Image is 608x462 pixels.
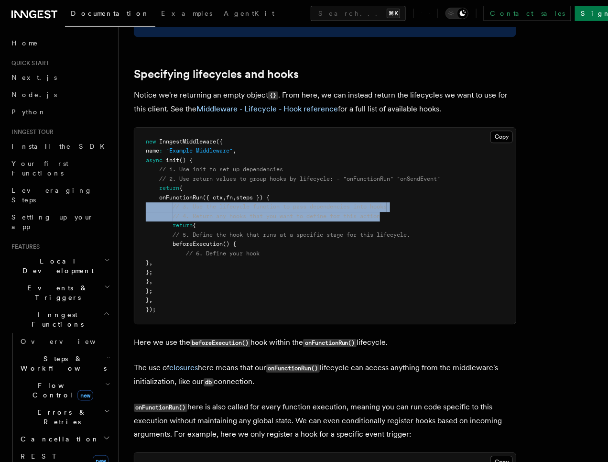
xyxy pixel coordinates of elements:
span: Local Development [8,256,104,275]
span: { [179,185,183,191]
button: Errors & Retries [17,404,112,430]
a: Middleware - Lifecycle - Hook reference [196,104,338,113]
span: , [149,297,152,303]
button: Local Development [8,253,112,279]
span: // 3. Use the lifecycle function to pass dependencies into hooks [173,203,387,210]
span: }; [146,287,152,294]
span: return [173,222,193,229]
span: beforeExecution [173,241,223,247]
button: Search...⌘K [311,6,406,21]
span: Steps & Workflows [17,354,107,373]
span: InngestMiddleware [159,138,216,145]
span: name [146,147,159,154]
span: ({ ctx [203,194,223,201]
span: : [159,147,163,154]
span: fn [226,194,233,201]
span: steps }) { [236,194,270,201]
span: Examples [161,10,212,17]
button: Inngest Functions [8,306,112,333]
code: onFunctionRun() [266,364,320,373]
p: Here we use the hook within the lifecycle. [134,336,516,350]
a: Leveraging Steps [8,182,112,209]
span: AgentKit [224,10,274,17]
a: Your first Functions [8,155,112,182]
span: // 4. Return any hooks that you want to define for this action [173,213,380,220]
a: Setting up your app [8,209,112,235]
a: Specifying lifecycles and hooks [134,67,299,81]
p: Notice we're returning an empty object . From here, we can instead return the lifecycles we want ... [134,88,516,116]
span: Features [8,243,40,251]
a: closures [169,363,198,372]
span: , [149,278,152,285]
p: The use of here means that our lifecycle can access anything from the middleware's initialization... [134,361,516,389]
span: Node.js [11,91,57,99]
span: new [146,138,156,145]
span: ({ [216,138,223,145]
a: Node.js [8,86,112,103]
a: Contact sales [484,6,571,21]
button: Copy [490,131,513,143]
span: Events & Triggers [8,283,104,302]
span: , [223,194,226,201]
span: }; [146,269,152,275]
span: init [166,157,179,164]
a: Install the SDK [8,138,112,155]
span: Inngest Functions [8,310,103,329]
span: Documentation [71,10,150,17]
a: Next.js [8,69,112,86]
span: Flow Control [17,381,105,400]
a: Python [8,103,112,121]
button: Steps & Workflows [17,350,112,377]
span: Install the SDK [11,143,110,150]
span: , [149,259,152,266]
button: Flow Controlnew [17,377,112,404]
span: } [146,297,149,303]
a: Home [8,34,112,52]
span: () { [179,157,193,164]
span: // 6. Define your hook [186,250,260,257]
a: Overview [17,333,112,350]
code: onFunctionRun() [303,339,357,347]
span: Inngest tour [8,128,54,136]
code: onFunctionRun() [134,404,187,412]
span: // 1. Use init to set up dependencies [159,166,283,173]
a: Documentation [65,3,155,27]
span: return [159,185,179,191]
span: async [146,157,163,164]
span: Next.js [11,74,57,81]
span: Leveraging Steps [11,187,92,204]
kbd: ⌘K [387,9,400,18]
span: Your first Functions [11,160,68,177]
span: Errors & Retries [17,407,104,427]
code: db [204,378,214,386]
a: Examples [155,3,218,26]
span: } [146,278,149,285]
span: onFunctionRun [159,194,203,201]
span: , [233,194,236,201]
span: // 2. Use return values to group hooks by lifecycle: - "onFunctionRun" "onSendEvent" [159,176,440,182]
button: Toggle dark mode [445,8,468,19]
span: // 5. Define the hook that runs at a specific stage for this lifecycle. [173,231,410,238]
span: }); [146,306,156,313]
code: {} [268,91,278,99]
span: Python [11,108,46,116]
span: Overview [21,338,119,345]
span: , [233,147,236,154]
button: Events & Triggers [8,279,112,306]
span: Home [11,38,38,48]
span: () { [223,241,236,247]
button: Cancellation [17,430,112,448]
span: } [146,259,149,266]
span: { [193,222,196,229]
p: here is also called for every function execution, meaning you can run code specific to this execu... [134,400,516,441]
span: Quick start [8,59,49,67]
code: beforeExecution() [190,339,250,347]
span: new [77,390,93,401]
span: "Example Middleware" [166,147,233,154]
span: Setting up your app [11,213,94,231]
span: Cancellation [17,434,99,444]
a: AgentKit [218,3,280,26]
